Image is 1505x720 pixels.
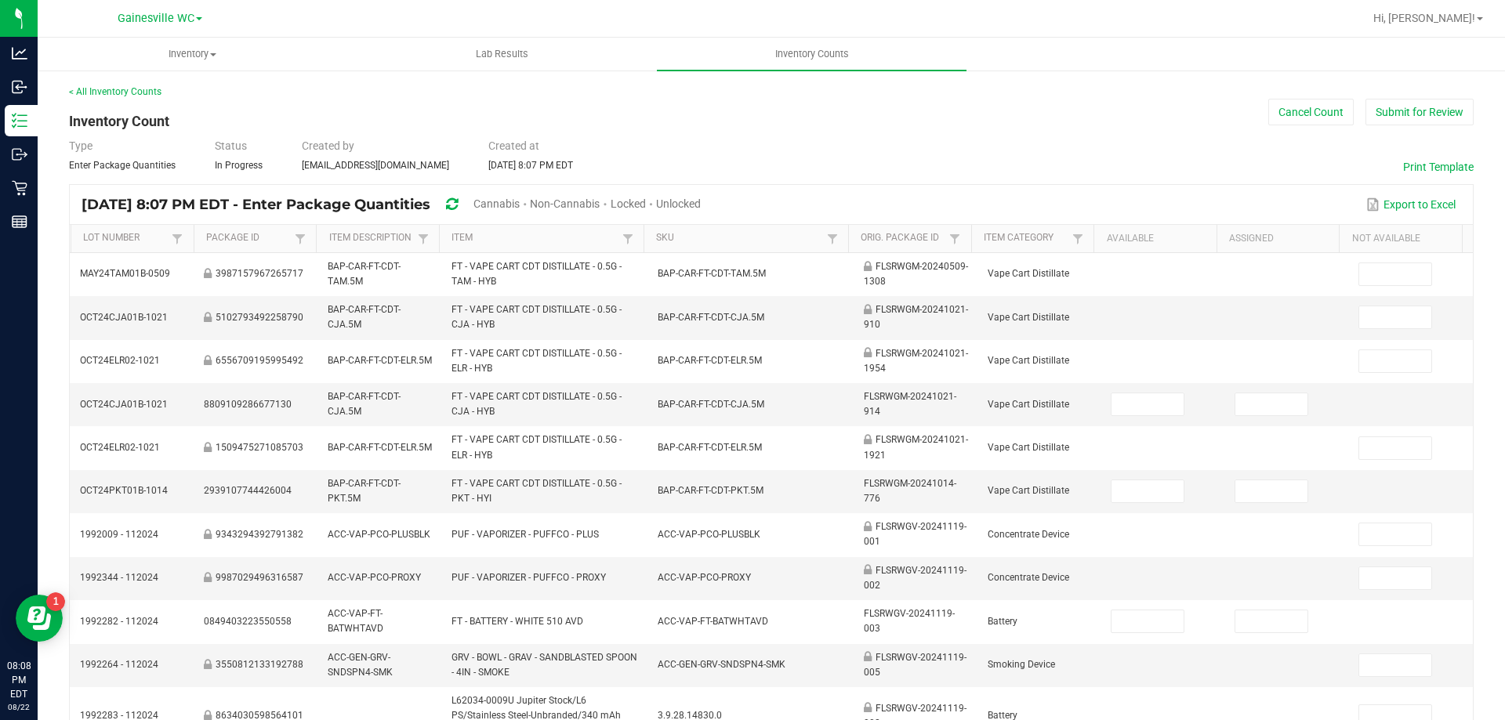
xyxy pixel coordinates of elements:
[12,45,27,61] inline-svg: Analytics
[328,304,401,330] span: BAP-CAR-FT-CDT-CJA.5M
[1339,225,1462,253] th: Not Available
[488,160,573,171] span: [DATE] 8:07 PM EDT
[988,529,1069,540] span: Concentrate Device
[864,478,956,504] span: FLSRWGM-20241014-776
[451,304,622,330] span: FT - VAPE CART CDT DISTILLATE - 0.5G - CJA - HYB
[451,232,618,244] a: ItemSortable
[823,229,842,248] a: Filter
[658,268,766,279] span: BAP-CAR-FT-CDT-TAM.5M
[80,485,168,496] span: OCT24PKT01B-1014
[658,485,763,496] span: BAP-CAR-FT-CDT-PKT.5M
[12,214,27,230] inline-svg: Reports
[216,268,303,279] span: 3987157967265717
[328,442,432,453] span: BAP-CAR-FT-CDT-ELR.5M
[82,190,713,219] div: [DATE] 8:07 PM EDT - Enter Package Quantities
[1403,159,1474,175] button: Print Template
[347,38,657,71] a: Lab Results
[328,572,421,583] span: ACC-VAP-PCO-PROXY
[12,147,27,162] inline-svg: Outbound
[38,38,347,71] a: Inventory
[988,616,1017,627] span: Battery
[206,232,291,244] a: Package IdSortable
[658,659,785,670] span: ACC-GEN-GRV-SNDSPN4-SMK
[451,348,622,374] span: FT - VAPE CART CDT DISTILLATE - 0.5G - ELR - HYB
[328,478,401,504] span: BAP-CAR-FT-CDT-PKT.5M
[864,521,966,547] span: FLSRWGV-20241119-001
[118,12,194,25] span: Gainesville WC
[988,268,1069,279] span: Vape Cart Distillate
[864,608,955,634] span: FLSRWGV-20241119-003
[451,434,622,460] span: FT - VAPE CART CDT DISTILLATE - 0.5G - ELR - HYB
[658,616,768,627] span: ACC-VAP-FT-BATWHTAVD
[80,355,160,366] span: OCT24ELR02-1021
[1365,99,1474,125] button: Submit for Review
[656,232,822,244] a: SKUSortable
[80,268,170,279] span: MAY24TAM01B-0509
[658,355,762,366] span: BAP-CAR-FT-CDT-ELR.5M
[1373,12,1475,24] span: Hi, [PERSON_NAME]!
[657,38,966,71] a: Inventory Counts
[216,572,303,583] span: 9987029496316587
[80,659,158,670] span: 1992264 - 112024
[328,652,393,678] span: ACC-GEN-GRV-SNDSPN4-SMK
[414,229,433,248] a: Filter
[215,160,263,171] span: In Progress
[451,261,622,287] span: FT - VAPE CART CDT DISTILLATE - 0.5G - TAM - HYB
[658,572,751,583] span: ACC-VAP-PCO-PROXY
[611,197,646,210] span: Locked
[69,86,161,97] a: < All Inventory Counts
[861,232,945,244] a: Orig. Package IdSortable
[291,229,310,248] a: Filter
[984,232,1068,244] a: Item CategorySortable
[656,197,701,210] span: Unlocked
[328,355,432,366] span: BAP-CAR-FT-CDT-ELR.5M
[1268,99,1354,125] button: Cancel Count
[7,701,31,713] p: 08/22
[328,261,401,287] span: BAP-CAR-FT-CDT-TAM.5M
[530,197,600,210] span: Non-Cannabis
[12,113,27,128] inline-svg: Inventory
[80,399,168,410] span: OCT24CJA01B-1021
[864,261,968,287] span: FLSRWGM-20240509-1308
[451,572,606,583] span: PUF - VAPORIZER - PUFFCO - PROXY
[864,391,956,417] span: FLSRWGM-20241021-914
[328,608,383,634] span: ACC-VAP-FT-BATWHTAVD
[864,434,968,460] span: FLSRWGM-20241021-1921
[988,399,1069,410] span: Vape Cart Distillate
[80,312,168,323] span: OCT24CJA01B-1021
[988,312,1069,323] span: Vape Cart Distillate
[451,652,637,678] span: GRV - BOWL - GRAV - SANDBLASTED SPOON - 4IN - SMOKE
[216,659,303,670] span: 3550812133192788
[864,565,966,591] span: FLSRWGV-20241119-002
[618,229,637,248] a: Filter
[69,139,92,152] span: Type
[658,399,764,410] span: BAP-CAR-FT-CDT-CJA.5M
[204,616,292,627] span: 0849403223550558
[16,595,63,642] iframe: Resource center
[80,529,158,540] span: 1992009 - 112024
[988,485,1069,496] span: Vape Cart Distillate
[46,592,65,611] iframe: Resource center unread badge
[216,355,303,366] span: 6556709195995492
[658,529,760,540] span: ACC-VAP-PCO-PLUSBLK
[1093,225,1217,253] th: Available
[754,47,870,61] span: Inventory Counts
[302,160,449,171] span: [EMAIL_ADDRESS][DOMAIN_NAME]
[204,399,292,410] span: 8809109286677130
[945,229,964,248] a: Filter
[658,312,764,323] span: BAP-CAR-FT-CDT-CJA.5M
[7,659,31,701] p: 08:08 PM EDT
[216,529,303,540] span: 9343294392791382
[83,232,168,244] a: Lot NumberSortable
[451,529,599,540] span: PUF - VAPORIZER - PUFFCO - PLUS
[1068,229,1087,248] a: Filter
[328,529,430,540] span: ACC-VAP-PCO-PLUSBLK
[455,47,549,61] span: Lab Results
[80,616,158,627] span: 1992282 - 112024
[216,442,303,453] span: 1509475271085703
[988,442,1069,453] span: Vape Cart Distillate
[864,304,968,330] span: FLSRWGM-20241021-910
[1362,191,1460,218] button: Export to Excel
[451,391,622,417] span: FT - VAPE CART CDT DISTILLATE - 0.5G - CJA - HYB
